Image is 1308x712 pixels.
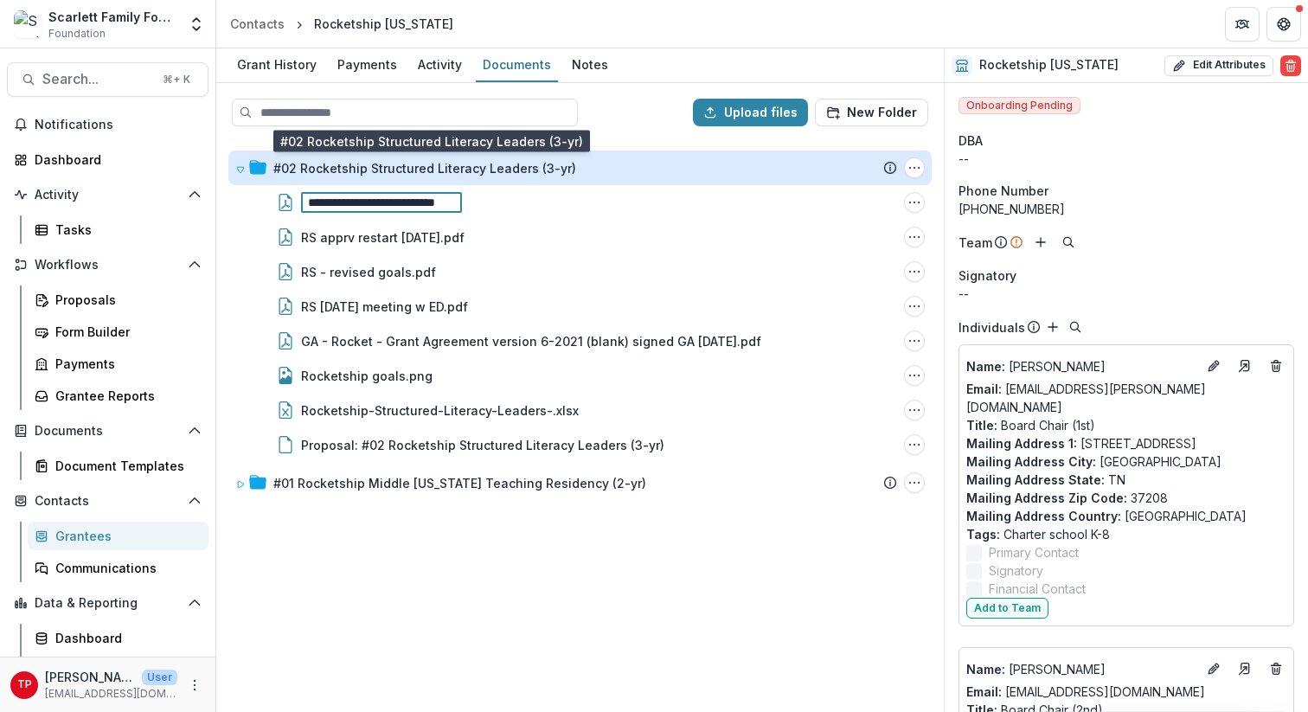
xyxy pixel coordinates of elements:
div: Dashboard [55,629,195,647]
div: RS apprv restart [DATE].pdfRS apprv restart 6-2-25.pdf Options [228,220,932,254]
div: RS - revised goals.pdf [301,263,436,281]
span: Activity [35,188,181,202]
a: Email: [EMAIL_ADDRESS][PERSON_NAME][DOMAIN_NAME] [966,380,1286,416]
button: Search... [7,62,208,97]
span: Contacts [35,494,181,509]
button: Open Workflows [7,251,208,279]
p: 37208 [966,489,1286,507]
div: Tasks [55,221,195,239]
div: #01 Rocketship Middle [US_STATE] Teaching Residency (2-yr) [273,474,646,492]
button: Proposal: #02 Rocketship Structured Literacy Leaders (3-yr) Options [904,434,925,455]
div: Rocketship [US_STATE] [314,15,453,33]
a: Data Report [28,656,208,684]
a: Document Templates [28,452,208,480]
div: Grantee Reports [55,387,195,405]
div: ⌘ + K [159,70,194,89]
a: Email: [EMAIL_ADDRESS][DOMAIN_NAME] [966,683,1205,701]
button: #01 Rocketship Middle Tennessee Teaching Residency (2-yr) Options [904,472,925,493]
button: Notifications [7,111,208,138]
button: Open Contacts [7,487,208,515]
span: Mailing Address Zip Code : [966,491,1127,505]
div: Proposals [55,291,195,309]
div: RS - revised goals.pdfRS - revised goals.pdf Options [228,254,932,289]
a: Grant History [230,48,324,82]
div: Documents [476,52,558,77]
span: Financial Contact [989,580,1086,598]
button: Upload files [693,99,808,126]
a: Notes [565,48,615,82]
nav: breadcrumb [223,11,460,36]
div: Communications [55,559,195,577]
a: Go to contact [1231,352,1259,380]
div: Grant History [230,52,324,77]
span: Name : [966,359,1005,374]
p: [GEOGRAPHIC_DATA] [966,507,1286,525]
div: #02 Rocketship Structured Literacy Leaders (3-yr) [273,159,576,177]
button: More [184,675,205,696]
span: Data & Reporting [35,596,181,611]
span: Signatory [989,561,1043,580]
div: rocketship checkin 9-125.pdf Options [228,185,932,220]
span: Mailing Address State : [966,472,1105,487]
div: GA - Rocket - Grant Agreement version 6-2021 (blank) signed GA [DATE].pdfGA - Rocket - Grant Agre... [228,324,932,358]
span: Search... [42,71,152,87]
div: #01 Rocketship Middle [US_STATE] Teaching Residency (2-yr)#01 Rocketship Middle Tennessee Teachin... [228,465,932,500]
div: Payments [55,355,195,373]
button: New Folder [815,99,928,126]
div: Rocketship-Structured-Literacy-Leaders-.xlsxRocketship-Structured-Literacy-Leaders-.xlsx Options [228,393,932,427]
div: Grantees [55,527,195,545]
div: Contacts [230,15,285,33]
span: Documents [35,424,181,439]
div: GA - Rocket - Grant Agreement version 6-2021 (blank) signed GA [DATE].pdf [301,332,761,350]
button: Open entity switcher [184,7,208,42]
div: Tom Parrish [17,679,32,690]
p: User [142,670,177,685]
button: RS - revised goals.pdf Options [904,261,925,282]
a: Grantee Reports [28,382,208,410]
span: Mailing Address 1 : [966,436,1077,451]
div: RS [DATE] meeting w ED.pdf [301,298,468,316]
p: [PERSON_NAME] [966,357,1196,375]
span: Notifications [35,118,202,132]
a: Dashboard [28,624,208,652]
a: Name: [PERSON_NAME] [966,660,1196,678]
button: Deletes [1266,356,1286,376]
a: Documents [476,48,558,82]
button: Edit [1203,356,1224,376]
div: Proposal: #02 Rocketship Structured Literacy Leaders (3-yr) [301,436,664,454]
span: Email: [966,382,1002,396]
span: Mailing Address Country : [966,509,1121,523]
p: [EMAIL_ADDRESS][DOMAIN_NAME] [45,686,177,702]
button: Open Data & Reporting [7,589,208,617]
button: Get Help [1266,7,1301,42]
div: Payments [330,52,404,77]
p: TN [966,471,1286,489]
div: Dashboard [35,151,195,169]
div: #02 Rocketship Structured Literacy Leaders (3-yr)#02 Rocketship Structured Literacy Leaders (3-yr... [228,151,932,185]
div: Rocketship goals.png [301,367,433,385]
a: Dashboard [7,145,208,174]
p: [GEOGRAPHIC_DATA] [966,452,1286,471]
button: Rocketship-Structured-Literacy-Leaders-.xlsx Options [904,400,925,420]
div: Proposal: #02 Rocketship Structured Literacy Leaders (3-yr)Proposal: #02 Rocketship Structured Li... [228,427,932,462]
div: RS [DATE] meeting w ED.pdfRS 2-11-25 meeting w ED.pdf Options [228,289,932,324]
button: rocketship checkin 9-125.pdf Options [904,192,925,213]
button: Deletes [1266,658,1286,679]
div: Notes [565,52,615,77]
button: Open Activity [7,181,208,208]
span: Primary Contact [989,543,1079,561]
img: Scarlett Family Foundation [14,10,42,38]
div: Activity [411,52,469,77]
span: Foundation [48,26,106,42]
div: Scarlett Family Foundation [48,8,177,26]
span: Name : [966,662,1005,677]
button: Rocketship goals.png Options [904,365,925,386]
a: Go to contact [1231,655,1259,683]
a: Contacts [223,11,292,36]
div: RS apprv restart [DATE].pdf [301,228,465,247]
a: Tasks [28,215,208,244]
